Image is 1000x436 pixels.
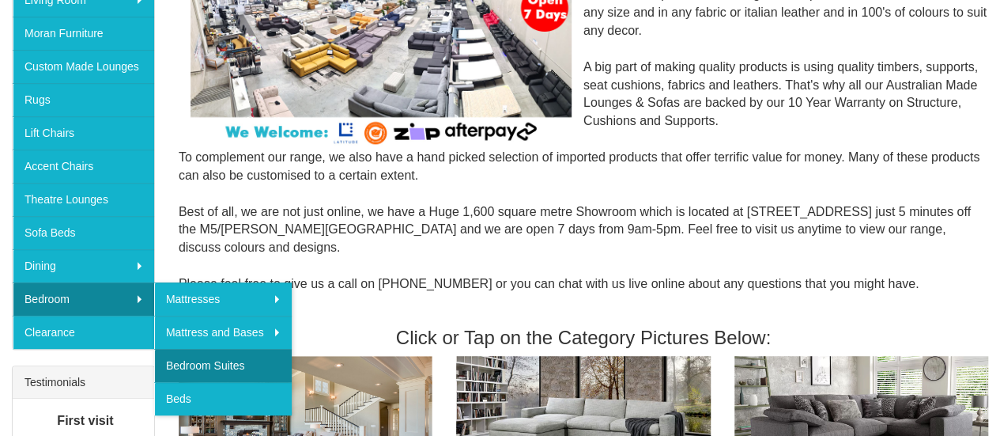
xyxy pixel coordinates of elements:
b: First visit [57,413,113,427]
div: Testimonials [13,366,154,399]
h3: Click or Tap on the Category Pictures Below: [179,328,988,348]
a: Clearance [13,316,154,349]
a: Custom Made Lounges [13,50,154,83]
a: Mattress and Bases [154,316,292,349]
a: Beds [154,382,292,415]
a: Lift Chairs [13,116,154,150]
a: Accent Chairs [13,150,154,183]
a: Theatre Lounges [13,183,154,216]
a: Mattresses [154,282,292,316]
a: Moran Furniture [13,17,154,50]
a: Bedroom Suites [154,349,292,382]
a: Dining [13,249,154,282]
a: Sofa Beds [13,216,154,249]
a: Bedroom [13,282,154,316]
a: Rugs [13,83,154,116]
